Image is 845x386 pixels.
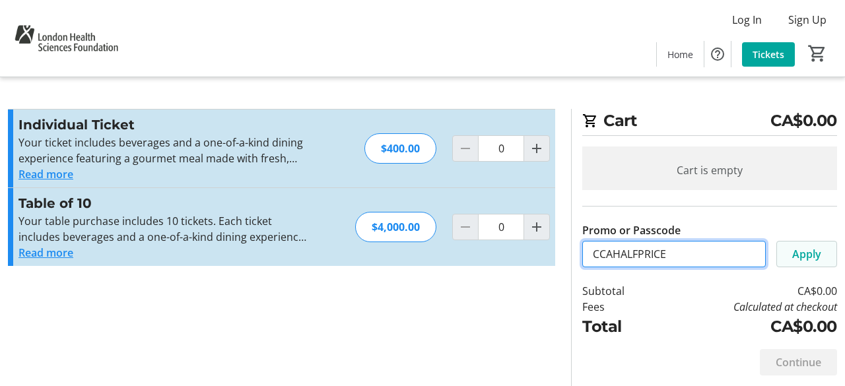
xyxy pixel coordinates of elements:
[778,9,837,30] button: Sign Up
[667,48,693,61] span: Home
[18,166,73,182] button: Read more
[770,109,837,133] span: CA$0.00
[478,214,524,240] input: Table of 10 Quantity
[582,299,656,315] td: Fees
[656,315,837,338] td: CA$0.00
[18,193,307,213] h3: Table of 10
[524,214,549,240] button: Increment by one
[8,5,125,71] img: London Health Sciences Foundation's Logo
[478,135,524,162] input: Individual Ticket Quantity
[18,245,73,261] button: Read more
[792,246,821,262] span: Apply
[18,115,307,135] h3: Individual Ticket
[18,135,307,166] p: Your ticket includes beverages and a one-of-a-kind dining experience featuring a gourmet meal mad...
[722,9,772,30] button: Log In
[656,299,837,315] td: Calculated at checkout
[742,42,795,67] a: Tickets
[582,315,656,338] td: Total
[582,241,766,267] input: Enter promo or passcode
[582,146,837,194] div: Cart is empty
[364,133,436,164] div: $400.00
[582,109,837,136] h2: Cart
[582,222,681,238] label: Promo or Passcode
[355,212,436,242] div: $4,000.00
[732,12,762,28] span: Log In
[18,213,307,245] p: Your table purchase includes 10 tickets. Each ticket includes beverages and a one-of-a-kind dinin...
[776,241,837,267] button: Apply
[657,42,704,67] a: Home
[582,283,656,299] td: Subtotal
[805,42,829,65] button: Cart
[704,41,731,67] button: Help
[656,283,837,299] td: CA$0.00
[753,48,784,61] span: Tickets
[788,12,827,28] span: Sign Up
[524,136,549,161] button: Increment by one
